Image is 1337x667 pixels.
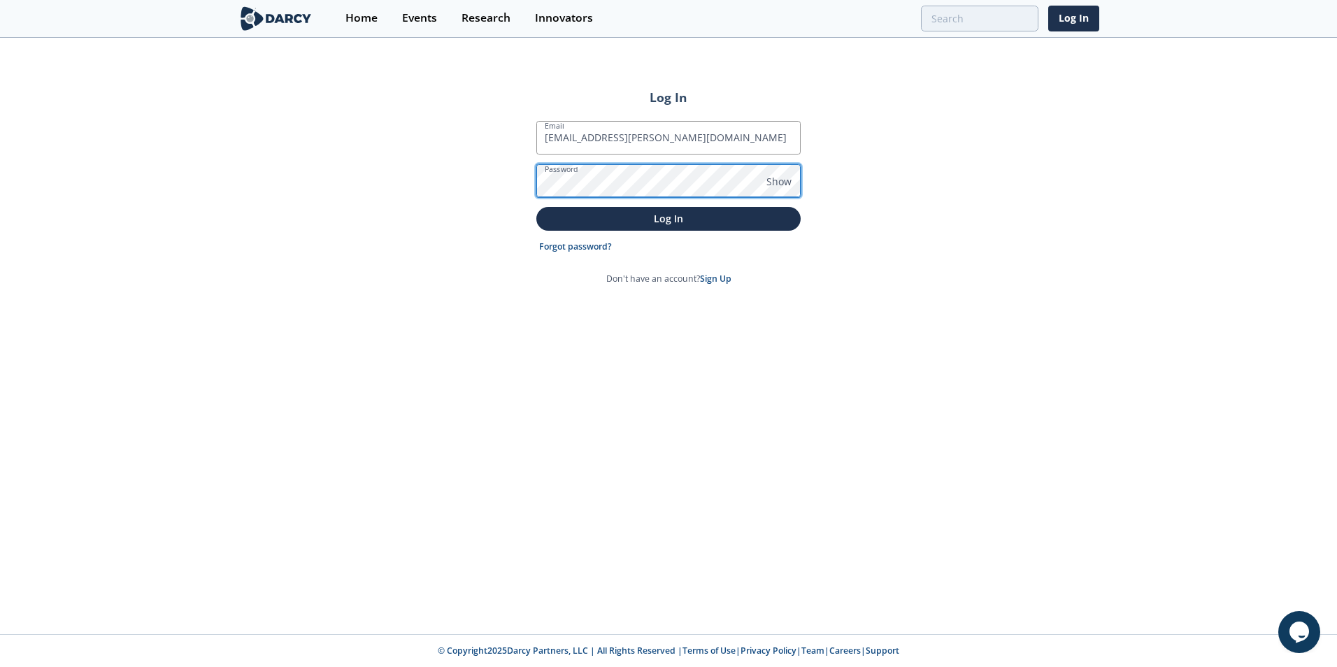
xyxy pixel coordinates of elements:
label: Password [545,164,578,175]
a: Log In [1048,6,1099,31]
h2: Log In [536,88,801,106]
p: © Copyright 2025 Darcy Partners, LLC | All Rights Reserved | | | | | [151,645,1186,657]
a: Privacy Policy [741,645,796,657]
div: Events [402,13,437,24]
div: Innovators [535,13,593,24]
a: Sign Up [700,273,731,285]
div: Home [345,13,378,24]
a: Team [801,645,824,657]
span: Show [766,174,792,189]
a: Forgot password? [539,241,612,253]
a: Support [866,645,899,657]
label: Email [545,120,564,131]
img: logo-wide.svg [238,6,314,31]
a: Terms of Use [682,645,736,657]
iframe: chat widget [1278,611,1323,653]
button: Log In [536,207,801,230]
p: Log In [546,211,791,226]
p: Don't have an account? [606,273,731,285]
div: Research [462,13,510,24]
input: Advanced Search [921,6,1038,31]
a: Careers [829,645,861,657]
